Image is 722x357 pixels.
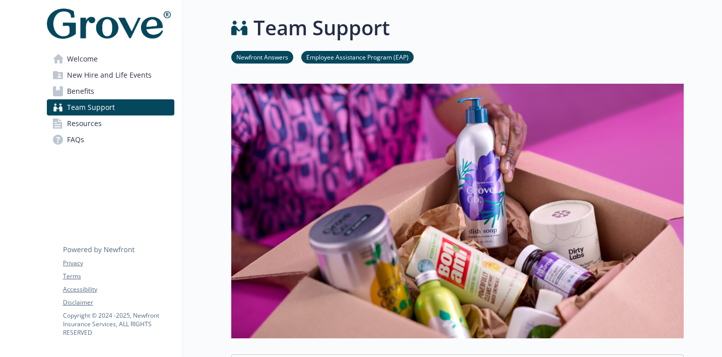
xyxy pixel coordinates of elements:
a: Disclaimer [63,298,174,307]
a: Resources [47,115,174,132]
span: Team Support [67,99,115,115]
a: FAQs [47,132,174,148]
a: Welcome [47,51,174,67]
a: Newfront Answers [231,52,293,62]
span: Resources [67,115,102,132]
a: Privacy [63,259,174,268]
a: Accessibility [63,285,174,294]
span: Benefits [67,83,94,99]
a: Terms [63,272,174,281]
a: Team Support [47,99,174,115]
a: New Hire and Life Events [47,67,174,83]
a: Employee Assistance Program (EAP) [301,52,414,62]
a: Benefits [47,83,174,99]
img: team support page banner [231,84,684,338]
h1: Team Support [253,13,390,43]
p: Copyright © 2024 - 2025 , Newfront Insurance Services, ALL RIGHTS RESERVED [63,311,174,337]
span: FAQs [67,132,84,148]
span: Welcome [67,51,98,67]
span: New Hire and Life Events [67,67,152,83]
